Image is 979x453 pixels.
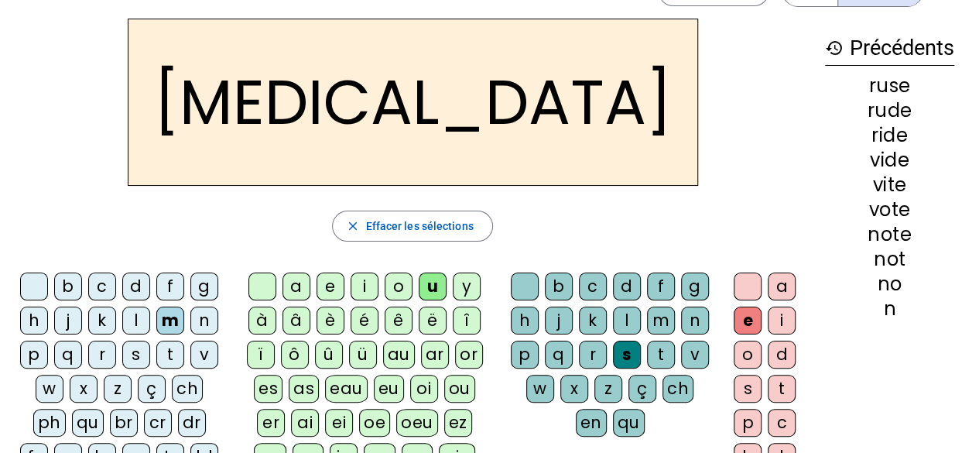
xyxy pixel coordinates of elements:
[282,273,310,300] div: a
[190,341,218,369] div: v
[734,307,762,335] div: e
[122,273,150,300] div: d
[453,307,481,335] div: î
[257,409,285,437] div: er
[768,307,796,335] div: i
[526,375,554,403] div: w
[190,307,218,335] div: n
[156,273,184,300] div: f
[54,273,82,300] div: b
[385,273,412,300] div: o
[444,375,475,403] div: ou
[72,409,104,437] div: qu
[178,409,206,437] div: dr
[248,307,276,335] div: à
[325,375,368,403] div: eau
[156,341,184,369] div: t
[734,341,762,369] div: o
[628,375,656,403] div: ç
[54,307,82,335] div: j
[383,341,415,369] div: au
[579,341,607,369] div: r
[396,409,438,437] div: oeu
[825,101,954,120] div: rude
[410,375,438,403] div: oi
[110,409,138,437] div: br
[613,307,641,335] div: l
[511,307,539,335] div: h
[88,341,116,369] div: r
[122,307,150,335] div: l
[734,409,762,437] div: p
[647,341,675,369] div: t
[421,341,449,369] div: ar
[282,307,310,335] div: â
[825,176,954,194] div: vite
[351,307,378,335] div: é
[190,273,218,300] div: g
[317,307,344,335] div: è
[825,39,844,57] mat-icon: history
[374,375,404,403] div: eu
[825,201,954,219] div: vote
[825,31,954,66] h3: Précédents
[351,273,378,300] div: i
[20,341,48,369] div: p
[345,219,359,233] mat-icon: close
[172,375,203,403] div: ch
[144,409,172,437] div: cr
[681,341,709,369] div: v
[594,375,622,403] div: z
[281,341,309,369] div: ô
[734,375,762,403] div: s
[455,341,483,369] div: or
[315,341,343,369] div: û
[825,126,954,145] div: ride
[254,375,282,403] div: es
[33,409,66,437] div: ph
[70,375,98,403] div: x
[681,273,709,300] div: g
[768,375,796,403] div: t
[545,341,573,369] div: q
[36,375,63,403] div: w
[768,341,796,369] div: d
[138,375,166,403] div: ç
[662,375,693,403] div: ch
[825,275,954,293] div: no
[54,341,82,369] div: q
[419,273,447,300] div: u
[247,341,275,369] div: ï
[88,273,116,300] div: c
[289,375,319,403] div: as
[511,341,539,369] div: p
[579,307,607,335] div: k
[825,151,954,170] div: vide
[349,341,377,369] div: ü
[545,307,573,335] div: j
[365,217,473,235] span: Effacer les sélections
[825,77,954,95] div: ruse
[291,409,319,437] div: ai
[681,307,709,335] div: n
[560,375,588,403] div: x
[359,409,390,437] div: oe
[122,341,150,369] div: s
[647,307,675,335] div: m
[647,273,675,300] div: f
[419,307,447,335] div: ë
[128,19,698,186] h2: [MEDICAL_DATA]
[20,307,48,335] div: h
[613,273,641,300] div: d
[613,341,641,369] div: s
[385,307,412,335] div: ê
[88,307,116,335] div: k
[453,273,481,300] div: y
[576,409,607,437] div: en
[768,273,796,300] div: a
[332,211,492,242] button: Effacer les sélections
[613,409,645,437] div: qu
[317,273,344,300] div: e
[444,409,472,437] div: ez
[325,409,353,437] div: ei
